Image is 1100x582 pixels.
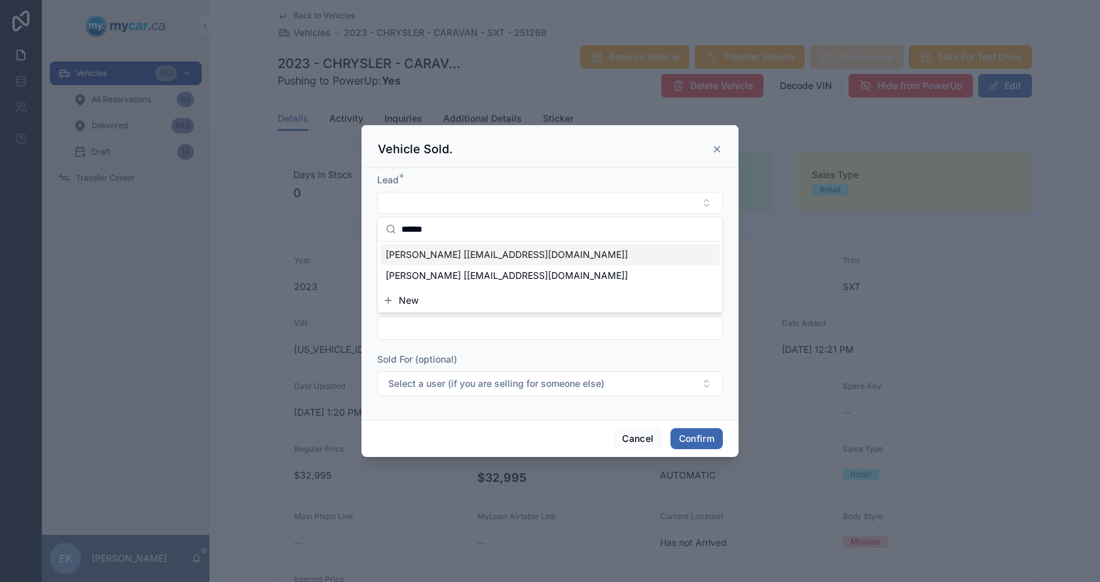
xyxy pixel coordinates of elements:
button: Cancel [614,428,662,449]
button: New [383,294,717,307]
span: [PERSON_NAME] [[EMAIL_ADDRESS][DOMAIN_NAME]] [386,269,628,282]
div: Suggestions [378,242,722,289]
h3: Vehicle Sold. [378,141,452,157]
span: New [399,294,418,307]
span: [PERSON_NAME] [[EMAIL_ADDRESS][DOMAIN_NAME]] [386,248,628,261]
button: Confirm [670,428,723,449]
span: Lead [377,174,399,185]
span: Select a user (if you are selling for someone else) [388,377,604,390]
span: Sold For (optional) [377,354,457,365]
button: Select Button [377,192,723,214]
button: Select Button [377,371,723,396]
